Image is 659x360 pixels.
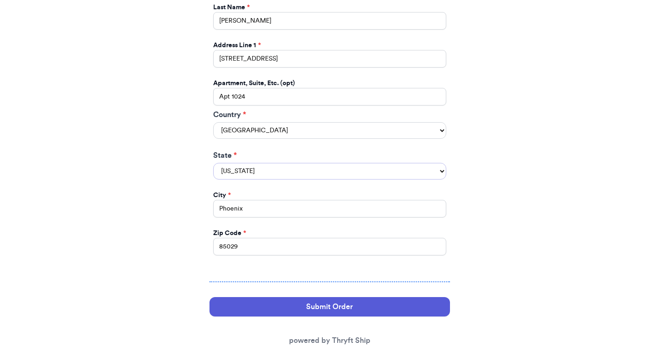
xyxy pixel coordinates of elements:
[213,41,261,50] label: Address Line 1
[213,3,250,12] label: Last Name
[213,229,246,238] label: Zip Code
[213,238,446,255] input: 12345
[213,150,446,161] label: State
[213,12,446,30] input: Last Name
[213,79,295,88] label: Apartment, Suite, Etc. (opt)
[209,297,450,317] button: Submit Order
[289,337,370,344] a: powered by Thryft Ship
[213,109,446,120] label: Country
[213,191,231,200] label: City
